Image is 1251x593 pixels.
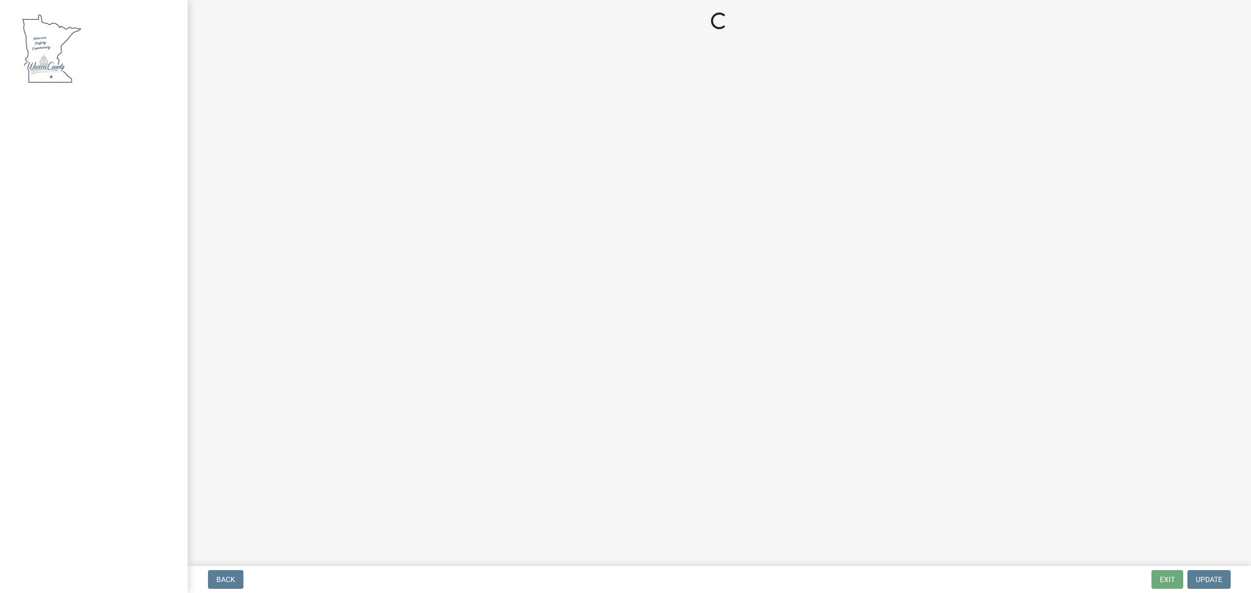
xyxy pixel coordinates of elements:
span: Update [1196,575,1222,584]
button: Update [1187,570,1231,589]
button: Exit [1151,570,1183,589]
img: Waseca County, Minnesota [21,11,82,85]
span: Back [216,575,235,584]
button: Back [208,570,243,589]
